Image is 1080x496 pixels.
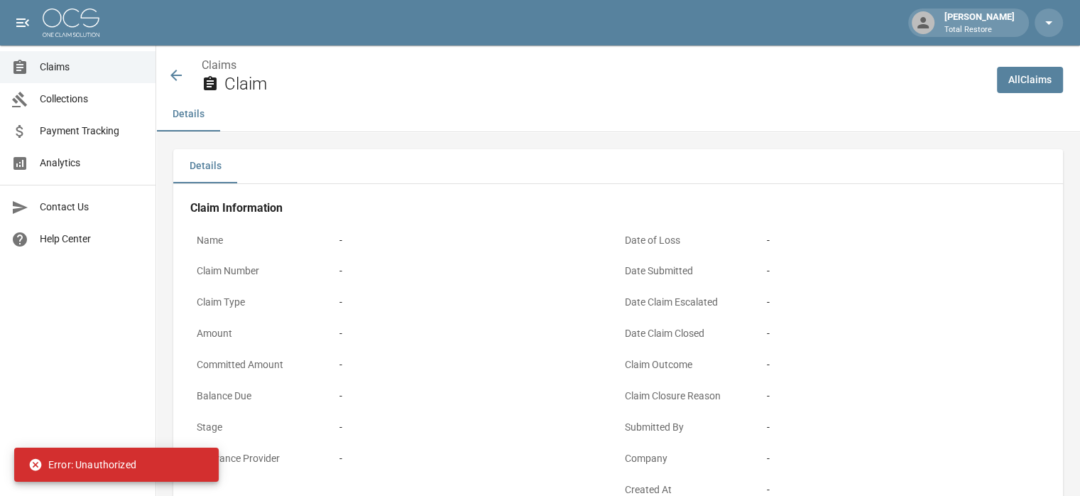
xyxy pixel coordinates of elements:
p: Claim Number [190,257,333,285]
span: Payment Tracking [40,124,144,139]
p: Date Claim Escalated [618,289,761,316]
div: - [339,233,612,248]
div: - [767,357,1040,372]
a: AllClaims [997,67,1063,93]
span: Analytics [40,156,144,171]
div: - [339,295,612,310]
span: Claims [40,60,144,75]
span: Collections [40,92,144,107]
p: Company [618,445,761,473]
div: anchor tabs [156,97,1080,131]
div: [PERSON_NAME] [939,10,1020,36]
div: - [339,420,612,435]
div: - [339,357,612,372]
div: - [339,451,612,466]
p: Insurance Provider [190,445,333,473]
div: Error: Unauthorized [28,452,136,478]
p: Date Submitted [618,257,761,285]
p: Date Claim Closed [618,320,761,347]
div: - [767,295,1040,310]
p: Amount [190,320,333,347]
div: - [767,420,1040,435]
h2: Claim [224,74,986,95]
p: Name [190,227,333,254]
p: Stage [190,414,333,441]
button: Details [173,149,237,183]
div: - [767,389,1040,404]
a: Claims [202,58,236,72]
p: Balance Due [190,382,333,410]
div: - [339,326,612,341]
div: - [767,451,1040,466]
div: - [339,264,612,279]
span: Contact Us [40,200,144,215]
div: - [339,389,612,404]
nav: breadcrumb [202,57,986,74]
p: Total Restore [944,24,1015,36]
div: - [767,326,1040,341]
p: Submitted By [618,414,761,441]
p: Claim Closure Reason [618,382,761,410]
span: Help Center [40,232,144,247]
h4: Claim Information [190,201,1046,215]
button: Details [156,97,220,131]
p: Date of Loss [618,227,761,254]
div: details tabs [173,149,1063,183]
p: Claim Outcome [618,351,761,379]
img: ocs-logo-white-transparent.png [43,9,99,37]
p: Committed Amount [190,351,333,379]
div: - [767,233,1040,248]
div: - [767,264,1040,279]
button: open drawer [9,9,37,37]
p: Claim Type [190,289,333,316]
